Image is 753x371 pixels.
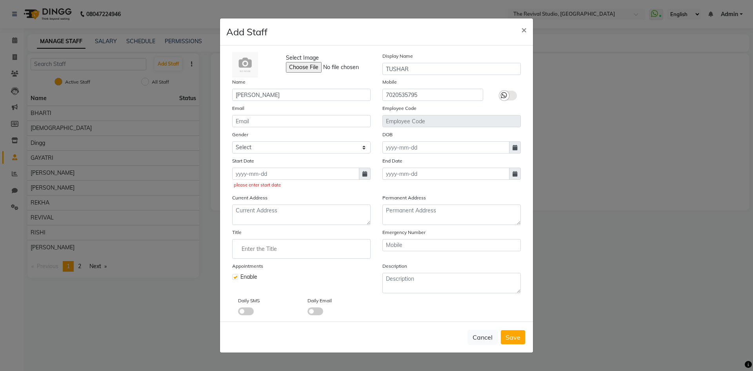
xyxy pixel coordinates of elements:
label: Current Address [232,194,267,201]
input: Email [232,115,371,127]
span: Enable [240,273,257,281]
input: yyyy-mm-dd [382,141,509,154]
input: Employee Code [382,115,521,127]
input: yyyy-mm-dd [382,168,509,180]
label: Email [232,105,244,112]
button: Close [515,18,533,40]
input: Enter the Title [236,241,367,257]
button: Save [501,330,525,344]
img: Cinque Terre [232,52,258,78]
label: Display Name [382,53,413,60]
span: Save [506,333,520,341]
label: Permanent Address [382,194,426,201]
label: Daily SMS [238,297,260,304]
label: Name [232,79,246,86]
span: × [521,24,527,35]
button: Cancel [467,330,498,345]
span: Select Image [286,54,319,62]
label: DOB [382,131,393,138]
label: Daily Email [307,297,332,304]
label: End Date [382,157,402,164]
label: Appointments [232,263,263,270]
h4: Add Staff [226,25,267,39]
input: Name [232,89,371,101]
label: Title [232,229,242,236]
div: please enter start date [234,182,369,188]
input: Mobile [382,239,521,251]
input: Mobile [382,89,483,101]
label: Mobile [382,79,397,86]
label: Employee Code [382,105,417,112]
input: yyyy-mm-dd [232,168,359,180]
label: Gender [232,131,248,138]
label: Emergency Number [382,229,426,236]
label: Start Date [232,157,254,164]
input: Select Image [286,62,393,73]
label: Description [382,263,407,270]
